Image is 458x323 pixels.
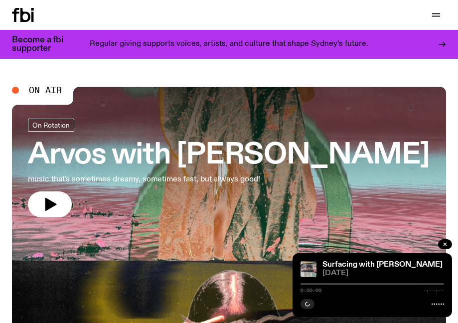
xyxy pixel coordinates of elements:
span: 0:00:00 [301,288,321,293]
p: Regular giving supports voices, artists, and culture that shape Sydney’s future. [90,40,368,49]
a: On Rotation [28,119,74,132]
span: [DATE] [322,270,444,277]
a: Surfacing with [PERSON_NAME] [322,261,443,269]
span: On Air [29,86,62,95]
p: music that's sometimes dreamy, sometimes fast, but always good! [28,173,283,185]
a: Arvos with [PERSON_NAME]music that's sometimes dreamy, sometimes fast, but always good! [28,119,430,217]
span: -:--:-- [423,288,444,293]
h3: Arvos with [PERSON_NAME] [28,142,430,169]
span: On Rotation [32,121,70,129]
h3: Become a fbi supporter [12,36,76,53]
